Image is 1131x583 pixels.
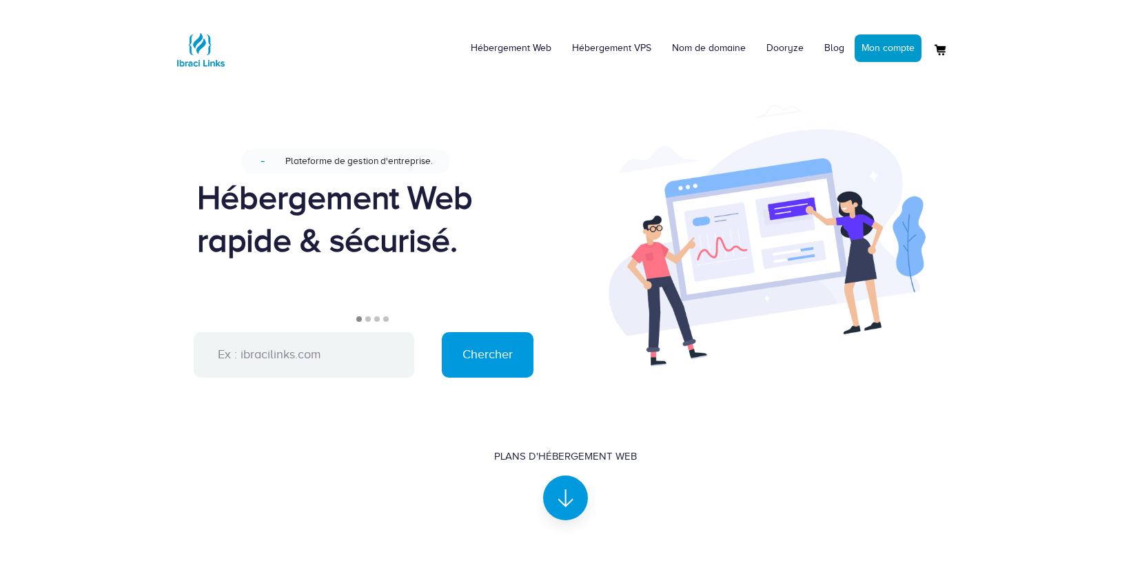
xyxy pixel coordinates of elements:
a: Mon compte [855,34,921,62]
a: Hébergement Web [460,28,562,69]
div: Hébergement Web rapide & sécurisé. [197,176,545,262]
input: Chercher [442,332,533,378]
a: Nom de domaine [662,28,756,69]
a: Logo Ibraci Links [173,10,228,77]
a: Plans d'hébergement Web [494,449,637,509]
a: Dooryze [756,28,814,69]
input: Ex : ibracilinks.com [194,332,414,378]
a: NouveauPlateforme de gestion d'entreprise. [241,146,501,176]
span: Nouveau [261,161,264,162]
div: Plans d'hébergement Web [494,449,637,464]
a: Blog [814,28,855,69]
a: Hébergement VPS [562,28,662,69]
img: Logo Ibraci Links [173,22,228,77]
span: Plateforme de gestion d'entreprise. [285,156,432,166]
